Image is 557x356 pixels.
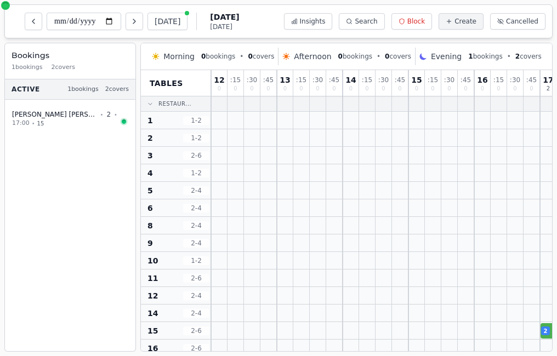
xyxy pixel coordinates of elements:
span: 8 [147,220,153,231]
span: 2 [547,86,550,91]
span: 2 - 4 [183,221,209,230]
span: 1 bookings [67,85,99,94]
span: 0 [513,86,516,91]
span: 13 [280,76,290,84]
span: 15 [147,325,158,336]
span: 15 [411,76,422,84]
span: 17:00 [12,119,30,128]
span: 0 [266,86,270,91]
span: bookings [338,52,372,61]
span: 0 [349,86,353,91]
span: : 30 [312,77,323,83]
span: 2 - 4 [183,204,209,213]
span: 2 [515,53,520,60]
span: 16 [147,343,158,354]
span: [PERSON_NAME] [PERSON_NAME] [12,110,97,119]
span: covers [248,52,274,61]
span: 14 [345,76,356,84]
h3: Bookings [12,50,129,61]
span: covers [515,52,542,61]
span: 0 [332,86,336,91]
span: [DATE] [210,22,239,31]
span: Search [355,17,377,26]
span: 2 covers [105,85,129,94]
span: : 45 [263,77,274,83]
span: Morning [163,51,195,62]
span: 2 - 6 [183,326,209,335]
span: 2 - 6 [183,344,209,353]
span: 0 [218,86,221,91]
span: 0 [530,86,533,91]
span: : 15 [493,77,504,83]
span: 10 [147,255,158,266]
span: 0 [385,53,389,60]
span: 3 [147,150,153,161]
span: 1 - 2 [183,256,209,265]
button: Create [439,13,484,30]
span: • [240,52,243,61]
span: 2 - 6 [183,274,209,283]
span: 2 - 6 [183,151,209,160]
span: 2 [106,110,111,119]
span: 0 [365,86,368,91]
span: • [377,52,380,61]
span: Restaur... [158,100,191,108]
span: : 15 [428,77,438,83]
span: 6 [147,203,153,214]
span: : 45 [395,77,405,83]
span: 0 [338,53,343,60]
span: Evening [431,51,462,62]
span: bookings [201,52,235,61]
span: 0 [431,86,434,91]
span: [DATE] [210,12,239,22]
span: 0 [234,86,237,91]
span: 1 - 2 [183,169,209,177]
span: : 15 [362,77,372,83]
button: [DATE] [147,13,187,30]
span: Create [454,17,476,26]
span: : 45 [329,77,339,83]
span: 0 [447,86,451,91]
span: 2 covers [52,63,75,72]
span: 1 - 2 [183,134,209,142]
span: 0 [481,86,484,91]
button: [PERSON_NAME] [PERSON_NAME]•2•17:00•15 [5,104,135,134]
span: 1 bookings [12,63,43,72]
span: 0 [497,86,500,91]
span: • [114,111,117,119]
span: 0 [464,86,467,91]
span: Cancelled [506,17,538,26]
span: : 30 [247,77,257,83]
span: Insights [300,17,326,26]
span: 0 [201,53,206,60]
span: 5 [147,185,153,196]
span: 2 [544,327,548,335]
span: Tables [150,78,183,89]
button: Block [391,13,432,30]
span: 11 [147,273,158,284]
span: 0 [316,86,319,91]
span: 0 [250,86,253,91]
span: 15 [37,119,44,128]
span: • [32,119,35,128]
span: 4 [147,168,153,179]
span: 17 [543,76,553,84]
span: 2 - 4 [183,186,209,195]
span: 12 [147,290,158,301]
span: : 45 [461,77,471,83]
span: 12 [214,76,224,84]
span: 0 [283,86,287,91]
span: 0 [299,86,303,91]
button: Next day [126,13,143,30]
span: • [507,52,511,61]
span: 2 [147,133,153,143]
span: 16 [477,76,487,84]
span: : 45 [526,77,537,83]
button: Cancelled [490,13,545,30]
span: : 30 [510,77,520,83]
span: 14 [147,308,158,319]
span: : 15 [230,77,241,83]
span: 0 [248,53,252,60]
span: 9 [147,238,153,249]
span: bookings [468,52,502,61]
